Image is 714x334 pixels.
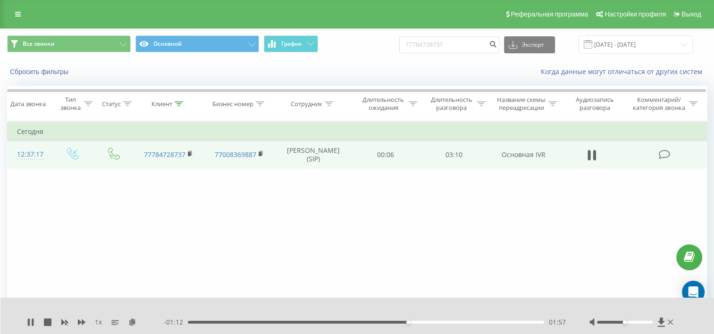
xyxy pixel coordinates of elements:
[281,41,302,47] span: График
[352,141,420,168] td: 00:06
[504,36,555,53] button: Экспорт
[541,67,707,76] a: Когда данные могут отличаться от других систем
[7,67,73,76] button: Сбросить фильтры
[275,141,352,168] td: [PERSON_NAME] (SIP)
[682,281,705,303] div: Open Intercom Messenger
[151,100,172,108] div: Клиент
[59,96,82,112] div: Тип звонка
[8,122,707,141] td: Сегодня
[135,35,259,52] button: Основной
[568,96,622,112] div: Аудиозапись разговора
[291,100,322,108] div: Сотрудник
[631,96,687,112] div: Комментарий/категория звонка
[681,10,701,18] span: Выход
[488,141,559,168] td: Основная IVR
[215,150,256,159] a: 77008369887
[406,320,410,324] div: Accessibility label
[23,40,54,48] span: Все звонки
[95,317,102,327] span: 1 x
[605,10,666,18] span: Настройки профиля
[420,141,488,168] td: 03:10
[399,36,499,53] input: Поиск по номеру
[144,150,185,159] a: 77784728737
[623,320,627,324] div: Accessibility label
[10,100,46,108] div: Дата звонка
[17,145,42,164] div: 12:37:17
[360,96,407,112] div: Длительность ожидания
[102,100,121,108] div: Статус
[511,10,588,18] span: Реферальная программа
[264,35,318,52] button: График
[549,317,566,327] span: 01:57
[7,35,131,52] button: Все звонки
[496,96,546,112] div: Название схемы переадресации
[164,317,188,327] span: - 01:12
[428,96,475,112] div: Длительность разговора
[212,100,253,108] div: Бизнес номер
